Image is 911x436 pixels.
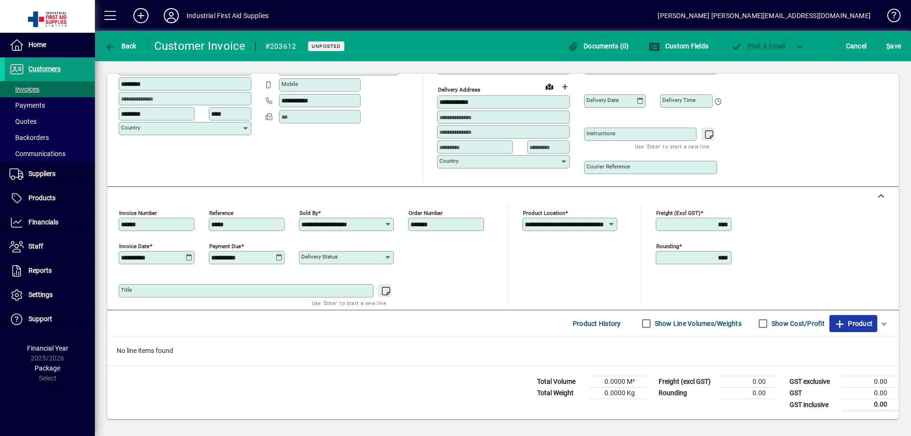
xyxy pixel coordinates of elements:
[842,399,899,411] td: 0.00
[586,130,615,137] mat-label: Instructions
[5,146,95,162] a: Communications
[573,316,621,331] span: Product History
[28,65,61,73] span: Customers
[589,376,646,388] td: 0.0000 M³
[886,38,901,54] span: ave
[28,218,58,226] span: Financials
[209,243,241,250] mat-label: Payment due
[209,210,233,216] mat-label: Reference
[720,376,777,388] td: 0.00
[156,7,186,24] button: Profile
[654,376,720,388] td: Freight (excl GST)
[5,259,95,283] a: Reports
[635,141,709,152] mat-hint: Use 'Enter' to start a new line
[95,37,147,55] app-page-header-button: Back
[107,336,899,365] div: No line items found
[886,42,890,50] span: S
[846,38,867,54] span: Cancel
[27,344,68,352] span: Financial Year
[844,37,869,55] button: Cancel
[5,162,95,186] a: Suppliers
[654,388,720,399] td: Rounding
[731,42,786,50] span: ost & Email
[28,41,46,48] span: Home
[5,113,95,130] a: Quotes
[586,163,630,170] mat-label: Courier Reference
[662,97,696,103] mat-label: Delivery time
[5,81,95,97] a: Invoices
[105,42,137,50] span: Back
[785,376,842,388] td: GST exclusive
[9,150,65,158] span: Communications
[5,307,95,331] a: Support
[299,210,318,216] mat-label: Sold by
[658,8,871,23] div: [PERSON_NAME] [PERSON_NAME][EMAIL_ADDRESS][DOMAIN_NAME]
[154,38,246,54] div: Customer Invoice
[119,210,157,216] mat-label: Invoice number
[842,388,899,399] td: 0.00
[28,170,56,177] span: Suppliers
[5,235,95,259] a: Staff
[265,39,297,54] div: #203612
[28,291,53,298] span: Settings
[186,8,269,23] div: Industrial First Aid Supplies
[770,319,825,328] label: Show Cost/Profit
[523,210,565,216] mat-label: Product location
[119,243,149,250] mat-label: Invoice date
[542,79,557,94] a: View on map
[785,399,842,411] td: GST inclusive
[747,42,752,50] span: P
[126,7,156,24] button: Add
[9,85,39,93] span: Invoices
[646,37,711,55] button: Custom Fields
[312,297,386,308] mat-hint: Use 'Enter' to start a new line
[409,210,443,216] mat-label: Order number
[5,33,95,57] a: Home
[720,388,777,399] td: 0.00
[653,319,742,328] label: Show Line Volumes/Weights
[567,42,629,50] span: Documents (0)
[312,43,341,49] span: Unposted
[5,186,95,210] a: Products
[842,376,899,388] td: 0.00
[28,267,52,274] span: Reports
[565,37,632,55] button: Documents (0)
[9,118,37,125] span: Quotes
[35,364,60,372] span: Package
[121,124,140,131] mat-label: Country
[5,283,95,307] a: Settings
[9,134,49,141] span: Backorders
[28,315,52,323] span: Support
[649,42,708,50] span: Custom Fields
[884,37,903,55] button: Save
[301,253,338,260] mat-label: Delivery status
[569,315,625,332] button: Product History
[28,194,56,202] span: Products
[834,316,873,331] span: Product
[5,130,95,146] a: Backorders
[28,242,43,250] span: Staff
[557,79,572,94] button: Choose address
[829,315,877,332] button: Product
[102,37,139,55] button: Back
[656,210,700,216] mat-label: Freight (excl GST)
[5,97,95,113] a: Payments
[121,287,132,293] mat-label: Title
[656,243,679,250] mat-label: Rounding
[532,388,589,399] td: Total Weight
[9,102,45,109] span: Payments
[532,376,589,388] td: Total Volume
[785,388,842,399] td: GST
[589,388,646,399] td: 0.0000 Kg
[5,211,95,234] a: Financials
[726,37,790,55] button: Post & Email
[880,2,899,33] a: Knowledge Base
[586,97,619,103] mat-label: Delivery date
[439,158,458,164] mat-label: Country
[281,81,298,87] mat-label: Mobile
